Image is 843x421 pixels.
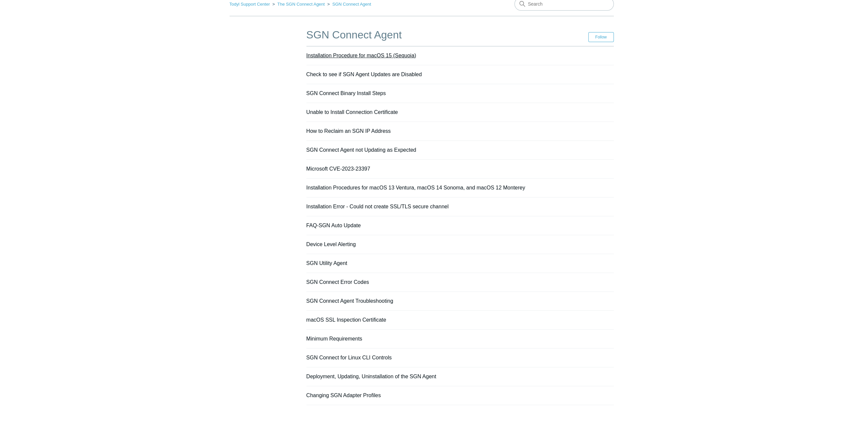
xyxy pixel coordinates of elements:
a: Installation Error - Could not create SSL/TLS secure channel [306,204,449,209]
li: The SGN Connect Agent [271,2,326,7]
a: Minimum Requirements [306,336,362,342]
a: SGN Connect Agent not Updating as Expected [306,147,416,153]
a: Check to see if SGN Agent Updates are Disabled [306,72,422,77]
a: SGN Connect Binary Install Steps [306,90,386,96]
li: Todyl Support Center [230,2,271,7]
li: SGN Connect Agent [326,2,371,7]
a: Unable to Install Connection Certificate [306,109,398,115]
h1: SGN Connect Agent [306,27,588,43]
a: Deployment, Updating, Uninstallation of the SGN Agent [306,374,436,379]
a: Changing SGN Adapter Profiles [306,393,381,398]
a: macOS SSL Inspection Certificate [306,317,386,323]
a: Device Level Alerting [306,241,356,247]
a: FAQ-SGN Auto Update [306,223,361,228]
a: Microsoft CVE-2023-23397 [306,166,370,172]
a: SGN Connect for Linux CLI Controls [306,355,392,360]
a: Installation Procedures for macOS 13 Ventura, macOS 14 Sonoma, and macOS 12 Monterey [306,185,525,190]
a: SGN Utility Agent [306,260,347,266]
a: The SGN Connect Agent [277,2,325,7]
a: SGN Connect Agent [332,2,371,7]
a: Todyl Support Center [230,2,270,7]
button: Follow Section [588,32,614,42]
a: Installation Procedure for macOS 15 (Sequoia) [306,53,416,58]
a: How to Reclaim an SGN IP Address [306,128,391,134]
a: SGN Connect Error Codes [306,279,369,285]
a: SGN Connect Agent Troubleshooting [306,298,393,304]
